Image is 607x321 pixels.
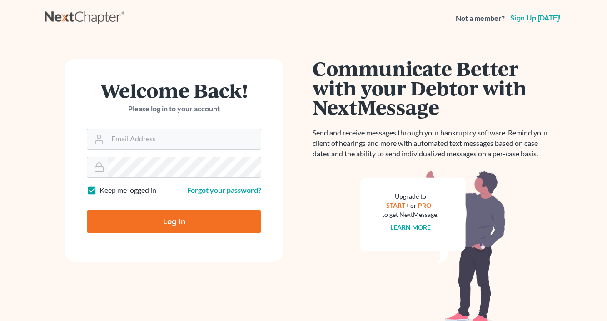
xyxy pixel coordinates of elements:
a: Learn more [390,223,431,231]
h1: Welcome Back! [87,80,261,100]
a: Forgot your password? [187,186,261,194]
span: or [410,201,417,209]
a: PRO+ [418,201,435,209]
p: Send and receive messages through your bankruptcy software. Remind your client of hearings and mo... [313,128,553,159]
a: Sign up [DATE]! [508,15,562,22]
a: START+ [386,201,409,209]
strong: Not a member? [456,13,505,24]
div: Upgrade to [382,192,438,201]
label: Keep me logged in [100,185,156,196]
div: to get NextMessage. [382,210,438,219]
h1: Communicate Better with your Debtor with NextMessage [313,59,553,117]
p: Please log in to your account [87,104,261,114]
input: Email Address [108,129,261,149]
input: Log In [87,210,261,233]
